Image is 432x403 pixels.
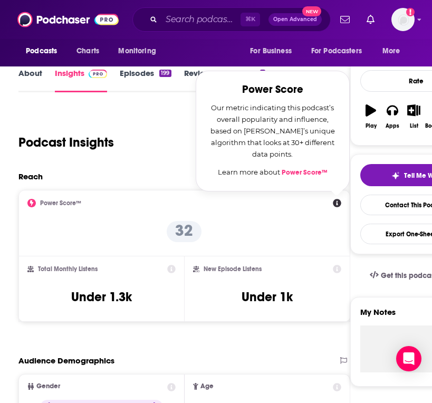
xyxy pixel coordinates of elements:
a: Show notifications dropdown [336,11,354,28]
span: For Podcasters [311,44,362,59]
p: Our metric indicating this podcast’s overall popularity and influence, based on [PERSON_NAME]’s u... [209,102,337,160]
button: Play [360,98,382,136]
div: List [410,123,418,129]
span: Monitoring [118,44,156,59]
button: open menu [375,41,414,61]
span: Age [200,383,214,390]
a: Reviews [184,68,215,92]
h2: Audience Demographics [18,356,114,366]
div: Apps [386,123,399,129]
span: ⌘ K [241,13,260,26]
button: Open AdvancedNew [268,13,322,26]
a: Lists [278,68,294,92]
a: Credits1 [227,68,265,92]
span: Logged in as dkcsports [391,8,415,31]
div: Search podcasts, credits, & more... [132,7,331,32]
h2: New Episode Listens [204,265,262,273]
button: Show profile menu [391,8,415,31]
button: open menu [111,41,169,61]
button: List [403,98,425,136]
div: Open Intercom Messenger [396,346,421,371]
span: Gender [36,383,60,390]
button: Apps [381,98,403,136]
a: Similar [306,68,332,92]
h1: Podcast Insights [18,135,114,150]
a: Power Score™ [282,168,328,177]
button: open menu [18,41,71,61]
button: open menu [243,41,305,61]
input: Search podcasts, credits, & more... [161,11,241,28]
svg: Add a profile image [406,8,415,16]
div: 199 [159,70,171,77]
img: User Profile [391,8,415,31]
img: tell me why sparkle [391,171,400,180]
button: open menu [304,41,377,61]
span: Open Advanced [273,17,317,22]
span: Charts [76,44,99,59]
h3: Under 1k [242,289,293,305]
p: Learn more about [209,166,337,178]
h3: Under 1.3k [71,289,132,305]
div: Play [366,123,377,129]
a: Show notifications dropdown [362,11,379,28]
h2: Total Monthly Listens [38,265,98,273]
p: 32 [167,221,201,242]
span: For Business [250,44,292,59]
h2: Reach [18,171,43,181]
span: New [302,6,321,16]
span: More [382,44,400,59]
span: Podcasts [26,44,57,59]
div: 1 [260,70,265,77]
a: Episodes199 [120,68,171,92]
a: Charts [70,41,105,61]
img: Podchaser - Follow, Share and Rate Podcasts [17,9,119,30]
img: Podchaser Pro [89,70,107,78]
a: InsightsPodchaser Pro [55,68,107,92]
h2: Power Score [209,84,337,95]
a: About [18,68,42,92]
h2: Power Score™ [40,199,81,207]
